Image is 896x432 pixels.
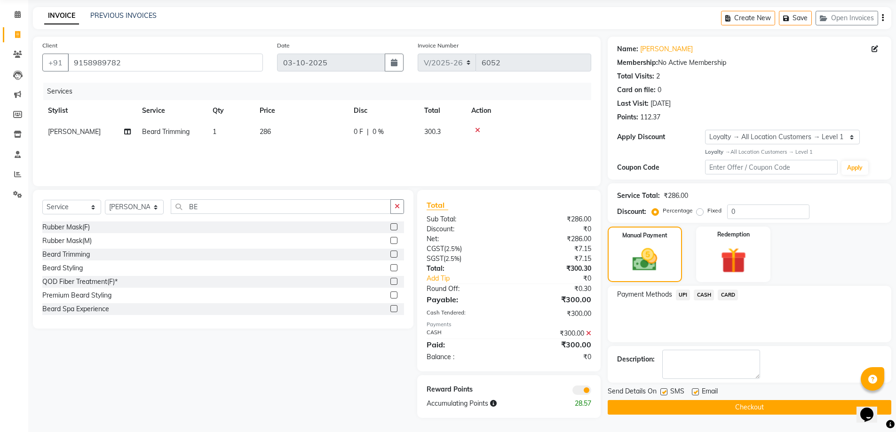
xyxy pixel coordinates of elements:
th: Stylist [42,100,136,121]
div: Round Off: [420,284,509,294]
div: Card on file: [617,85,656,95]
div: Services [43,83,598,100]
th: Action [466,100,591,121]
th: Price [254,100,348,121]
img: _gift.svg [713,244,754,276]
div: CASH [420,329,509,338]
a: Add Tip [420,274,523,283]
div: ₹300.00 [509,294,598,305]
div: Beard Styling [42,263,83,273]
button: Open Invoices [816,11,878,25]
span: [PERSON_NAME] [48,127,101,136]
div: 28.57 [554,399,598,408]
th: Service [136,100,207,121]
div: Balance : [420,352,509,362]
input: Search or Scan [171,199,391,214]
div: ₹300.30 [509,264,598,274]
label: Date [277,41,290,50]
span: 1 [213,127,216,136]
div: Points: [617,112,638,122]
span: UPI [676,290,690,300]
div: Accumulating Points [420,399,553,408]
div: Last Visit: [617,99,649,109]
div: ₹0 [509,352,598,362]
div: ₹0 [509,224,598,234]
div: ₹0.30 [509,284,598,294]
div: Discount: [617,207,646,217]
label: Invoice Number [418,41,459,50]
a: [PERSON_NAME] [640,44,693,54]
span: CASH [694,290,714,300]
input: Enter Offer / Coupon Code [705,160,838,174]
label: Manual Payment [622,231,667,240]
div: Paid: [420,339,509,350]
a: PREVIOUS INVOICES [90,11,157,20]
span: 2.5% [446,245,460,252]
div: ( ) [420,244,509,254]
span: | [367,127,369,137]
div: ₹300.00 [509,309,598,319]
div: Description: [617,354,655,364]
div: Apply Discount [617,132,706,142]
div: Discount: [420,224,509,234]
input: Search by Name/Mobile/Email/Code [68,54,263,71]
button: Apply [841,161,868,175]
span: Payment Methods [617,290,672,299]
div: [DATE] [650,99,671,109]
div: No Active Membership [617,58,882,68]
div: Sub Total: [420,214,509,224]
span: 2.5% [445,255,460,262]
div: Service Total: [617,191,660,201]
span: Email [702,386,718,398]
div: Coupon Code [617,163,706,173]
span: SMS [670,386,684,398]
span: 300.3 [424,127,441,136]
div: Membership: [617,58,658,68]
span: 0 % [373,127,384,137]
th: Disc [348,100,419,121]
span: CGST [427,244,444,253]
div: Cash Tendered: [420,309,509,319]
div: Payable: [420,294,509,305]
div: Premium Beard Styling [42,291,111,300]
div: Name: [617,44,638,54]
div: Total: [420,264,509,274]
th: Total [419,100,466,121]
div: QOD Fiber Treatment(F)* [42,277,118,287]
div: ₹0 [524,274,598,283]
div: Reward Points [420,385,509,395]
img: _cash.svg [625,245,665,274]
div: ₹286.00 [509,214,598,224]
span: CARD [718,290,738,300]
span: Beard Trimming [142,127,190,136]
div: All Location Customers → Level 1 [705,148,882,156]
span: Total [427,200,448,210]
div: Beard Trimming [42,250,90,259]
div: ( ) [420,254,509,264]
div: ₹300.00 [509,329,598,338]
div: Rubber Mask(M) [42,236,92,246]
label: Client [42,41,57,50]
button: Checkout [608,400,891,415]
iframe: chat widget [856,394,887,423]
label: Fixed [707,206,722,215]
span: 0 F [354,127,363,137]
button: Save [779,11,812,25]
div: 0 [658,85,661,95]
span: Send Details On [608,386,657,398]
div: 2 [656,71,660,81]
div: ₹286.00 [664,191,688,201]
a: INVOICE [44,8,79,24]
div: Beard Spa Experience [42,304,109,314]
div: ₹286.00 [509,234,598,244]
div: Rubber Mask(F) [42,222,90,232]
div: ₹7.15 [509,254,598,264]
div: Total Visits: [617,71,654,81]
label: Redemption [717,230,750,239]
label: Percentage [663,206,693,215]
span: 286 [260,127,271,136]
div: ₹300.00 [509,339,598,350]
th: Qty [207,100,254,121]
strong: Loyalty → [705,149,730,155]
button: +91 [42,54,69,71]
